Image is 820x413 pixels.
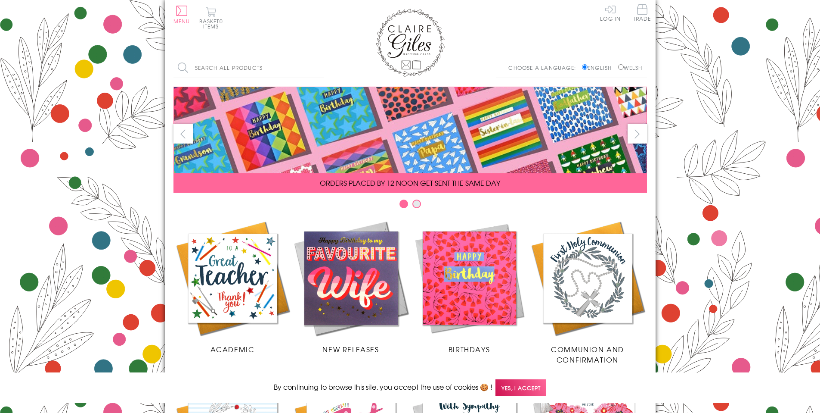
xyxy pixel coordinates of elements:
[618,64,643,72] label: Welsh
[173,124,193,144] button: prev
[320,178,500,188] span: ORDERS PLACED BY 12 NOON GET SENT THE SAME DAY
[173,17,190,25] span: Menu
[449,344,490,354] span: Birthdays
[292,219,410,354] a: New Releases
[582,64,588,70] input: English
[600,4,621,21] a: Log In
[410,219,529,354] a: Birthdays
[582,64,616,72] label: English
[628,124,647,144] button: next
[551,344,624,365] span: Communion and Confirmation
[203,17,223,30] span: 0 items
[376,9,445,77] img: Claire Giles Greetings Cards
[173,199,647,213] div: Carousel Pagination
[633,4,651,21] span: Trade
[173,6,190,24] button: Menu
[173,58,324,78] input: Search all products
[316,58,324,78] input: Search
[210,344,255,354] span: Academic
[633,4,651,23] a: Trade
[618,64,624,70] input: Welsh
[529,219,647,365] a: Communion and Confirmation
[322,344,379,354] span: New Releases
[495,379,546,396] span: Yes, I accept
[412,200,421,208] button: Carousel Page 2
[199,7,223,29] button: Basket0 items
[173,219,292,354] a: Academic
[508,64,580,72] p: Choose a language:
[399,200,408,208] button: Carousel Page 1 (Current Slide)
